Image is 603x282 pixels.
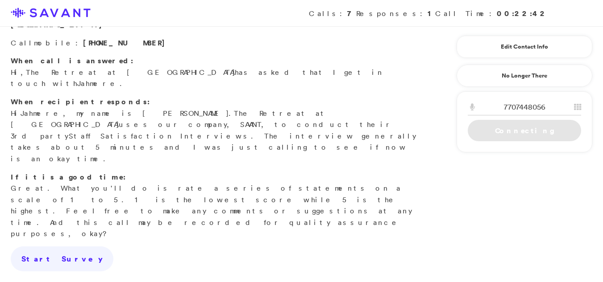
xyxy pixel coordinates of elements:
[428,8,435,18] strong: 1
[468,40,581,54] a: Edit Contact Info
[11,55,423,90] p: Hi, has asked that I get in touch with .
[77,79,120,88] span: Jahmere
[468,120,581,141] a: Connecting
[11,96,423,165] p: Hi , my name is [PERSON_NAME]. uses our company, SAVANT, to conduct their 3rd party s. The interv...
[34,38,75,47] span: mobile
[11,97,150,106] strong: When recipient responds:
[11,37,423,49] p: Call :
[457,65,592,87] a: No Longer There
[347,8,356,18] strong: 7
[11,56,133,65] strong: When call is answered:
[11,172,423,240] p: Great. What you'll do is rate a series of statements on a scale of 1 to 5. 1 is the lowest score ...
[69,131,243,140] span: Staff Satisfaction Interview
[21,109,63,118] span: Jahmere
[497,8,548,18] strong: 00:22:42
[26,68,235,77] span: The Retreat at [GEOGRAPHIC_DATA]
[11,172,126,182] strong: If it is a good time:
[83,38,170,48] span: [PHONE_NUMBER]
[11,8,370,29] strong: The Retreat at [GEOGRAPHIC_DATA]
[11,246,113,271] a: Start Survey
